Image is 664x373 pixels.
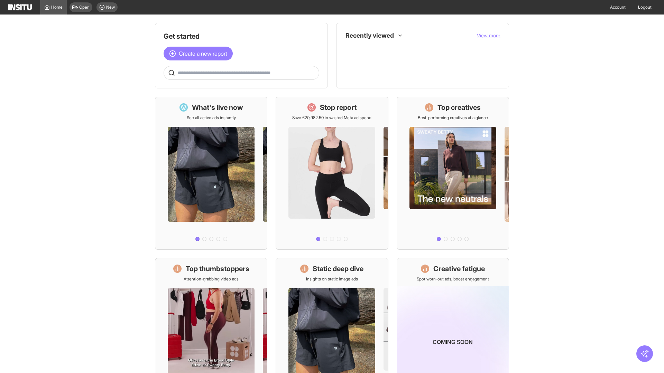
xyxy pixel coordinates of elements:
[184,276,239,282] p: Attention-grabbing video ads
[186,264,249,274] h1: Top thumbstoppers
[360,47,495,52] span: Placements
[306,276,358,282] p: Insights on static image ads
[320,103,357,112] h1: Stop report
[313,264,363,274] h1: Static deep dive
[348,45,356,54] div: Insights
[477,32,500,39] button: View more
[477,32,500,38] span: View more
[292,115,371,121] p: Save £20,982.50 in wasted Meta ad spend
[106,4,115,10] span: New
[164,47,233,60] button: Create a new report
[187,115,236,121] p: See all active ads instantly
[192,103,243,112] h1: What's live now
[360,47,382,52] span: Placements
[79,4,90,10] span: Open
[164,31,319,41] h1: Get started
[51,4,63,10] span: Home
[276,97,388,250] a: Stop reportSave £20,982.50 in wasted Meta ad spend
[8,4,32,10] img: Logo
[397,97,509,250] a: Top creativesBest-performing creatives at a glance
[418,115,488,121] p: Best-performing creatives at a glance
[179,49,227,58] span: Create a new report
[437,103,481,112] h1: Top creatives
[155,97,267,250] a: What's live nowSee all active ads instantly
